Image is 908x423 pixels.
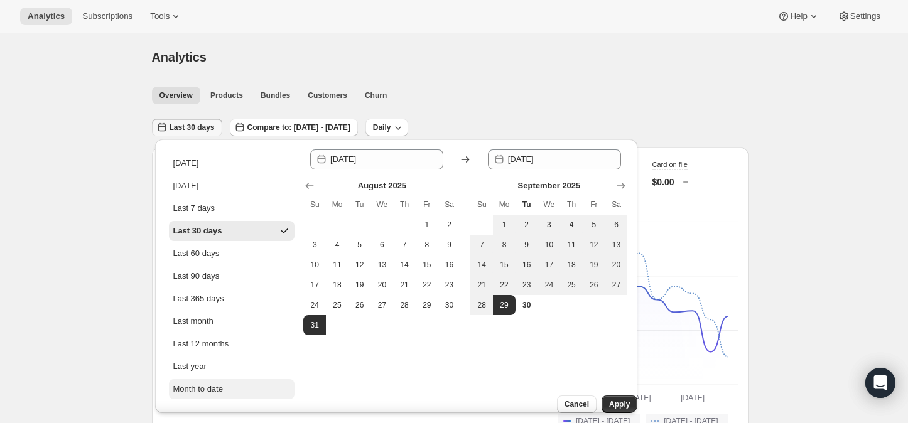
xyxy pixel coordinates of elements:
[308,90,347,100] span: Customers
[247,122,350,132] span: Compare to: [DATE] - [DATE]
[169,289,295,309] button: Last 365 days
[371,295,394,315] button: Wednesday August 27 2025
[588,280,600,290] span: 26
[170,122,215,132] span: Last 30 days
[331,260,343,270] span: 11
[610,220,623,230] span: 6
[627,394,651,402] text: [DATE]
[543,240,556,250] span: 10
[398,240,411,250] span: 7
[560,195,583,215] th: Thursday
[303,315,326,335] button: Start of range Sunday August 31 2025
[82,11,132,21] span: Subscriptions
[538,215,561,235] button: Wednesday September 3 2025
[326,255,349,275] button: Monday August 11 2025
[583,275,605,295] button: Friday September 26 2025
[173,179,198,192] div: [DATE]
[443,200,456,210] span: Sa
[398,280,411,290] span: 21
[493,235,516,255] button: Monday September 8 2025
[498,280,511,290] span: 22
[365,119,409,136] button: Daily
[560,215,583,235] button: Thursday September 4 2025
[365,90,387,100] span: Churn
[830,8,888,25] button: Settings
[790,11,807,21] span: Help
[583,235,605,255] button: Friday September 12 2025
[588,240,600,250] span: 12
[609,399,630,409] span: Apply
[610,200,623,210] span: Sa
[605,275,628,295] button: Saturday September 27 2025
[416,255,438,275] button: Friday August 15 2025
[326,295,349,315] button: Monday August 25 2025
[681,394,705,402] text: [DATE]
[493,275,516,295] button: Monday September 22 2025
[557,395,597,413] button: Cancel
[560,235,583,255] button: Thursday September 11 2025
[371,235,394,255] button: Wednesday August 6 2025
[169,176,295,196] button: [DATE]
[169,356,295,377] button: Last year
[521,240,533,250] span: 9
[169,334,295,354] button: Last 12 months
[169,198,295,218] button: Last 7 days
[516,255,538,275] button: Tuesday September 16 2025
[770,8,827,25] button: Help
[543,200,556,210] span: We
[421,220,433,230] span: 1
[565,240,578,250] span: 11
[354,260,366,270] span: 12
[376,280,389,290] span: 20
[230,119,358,136] button: Compare to: [DATE] - [DATE]
[443,220,456,230] span: 2
[421,260,433,270] span: 15
[376,300,389,310] span: 27
[438,255,461,275] button: Saturday August 16 2025
[349,255,371,275] button: Tuesday August 12 2025
[326,195,349,215] th: Monday
[652,176,674,188] p: $0.00
[331,300,343,310] span: 25
[475,260,488,270] span: 14
[159,90,193,100] span: Overview
[303,195,326,215] th: Sunday
[498,300,511,310] span: 29
[475,200,488,210] span: Su
[416,275,438,295] button: Friday August 22 2025
[605,195,628,215] th: Saturday
[421,280,433,290] span: 22
[173,247,219,260] div: Last 60 days
[398,300,411,310] span: 28
[169,379,295,399] button: Month to date
[303,235,326,255] button: Sunday August 3 2025
[143,8,190,25] button: Tools
[28,11,65,21] span: Analytics
[20,8,72,25] button: Analytics
[393,195,416,215] th: Thursday
[493,215,516,235] button: Monday September 1 2025
[354,300,366,310] span: 26
[354,280,366,290] span: 19
[538,275,561,295] button: Wednesday September 24 2025
[521,260,533,270] span: 16
[173,292,224,305] div: Last 365 days
[75,8,140,25] button: Subscriptions
[583,215,605,235] button: Friday September 5 2025
[416,215,438,235] button: Friday August 1 2025
[493,195,516,215] th: Monday
[521,200,533,210] span: Tu
[605,235,628,255] button: Saturday September 13 2025
[443,240,456,250] span: 9
[516,215,538,235] button: Tuesday September 2 2025
[301,177,318,195] button: Show previous month, July 2025
[560,275,583,295] button: Thursday September 25 2025
[349,235,371,255] button: Tuesday August 5 2025
[349,195,371,215] th: Tuesday
[516,275,538,295] button: Tuesday September 23 2025
[416,235,438,255] button: Friday August 8 2025
[560,255,583,275] button: Thursday September 18 2025
[173,360,206,373] div: Last year
[326,235,349,255] button: Monday August 4 2025
[150,11,170,21] span: Tools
